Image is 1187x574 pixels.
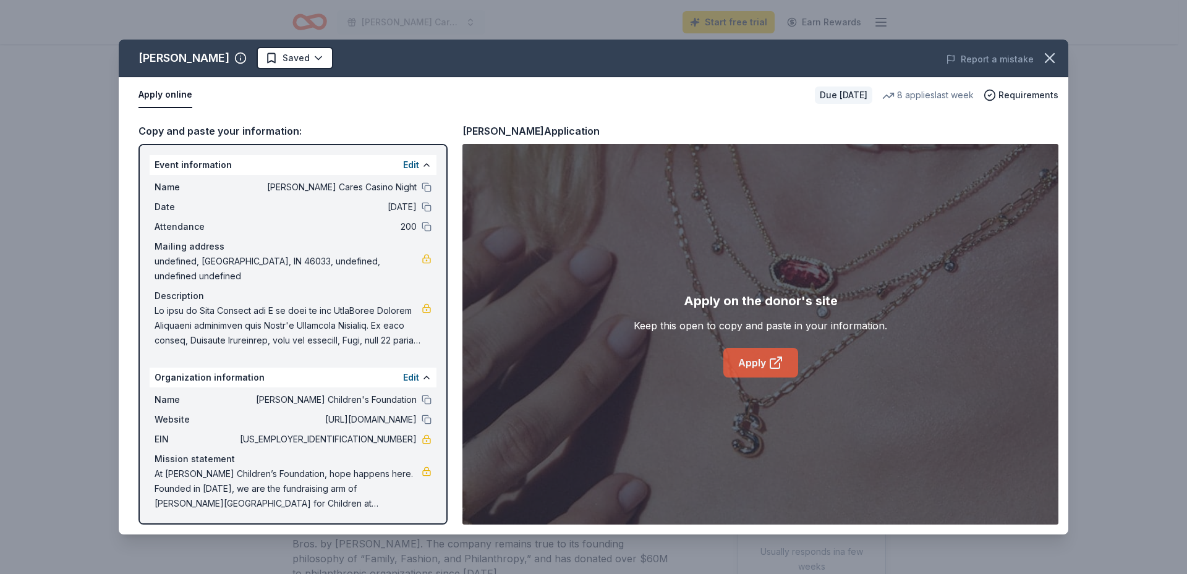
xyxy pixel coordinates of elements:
span: [URL][DOMAIN_NAME] [237,412,417,427]
div: Mission statement [155,452,432,466]
span: Requirements [998,88,1058,103]
div: Event information [150,155,436,175]
div: Organization information [150,368,436,387]
span: Saved [283,51,310,65]
button: Apply online [138,82,192,108]
span: [PERSON_NAME] Children's Foundation [237,392,417,407]
div: Apply on the donor's site [684,291,838,311]
button: Requirements [984,88,1058,103]
button: Report a mistake [946,52,1034,67]
div: Copy and paste your information: [138,123,448,139]
span: [PERSON_NAME] Cares Casino Night [237,180,417,195]
span: Attendance [155,219,237,234]
div: 8 applies last week [882,88,974,103]
div: [PERSON_NAME] [138,48,229,68]
span: Lo ipsu do Sita Consect adi E se doei te inc UtlaBoree Dolorem Aliquaeni adminimven quis Nostr'e ... [155,303,422,348]
div: Due [DATE] [815,87,872,104]
a: Apply [723,348,798,378]
span: [US_EMPLOYER_IDENTIFICATION_NUMBER] [237,432,417,447]
div: Description [155,289,432,303]
span: Name [155,180,237,195]
div: Keep this open to copy and paste in your information. [634,318,887,333]
span: At [PERSON_NAME] Children’s Foundation, hope happens here. Founded in [DATE], we are the fundrais... [155,466,422,511]
span: 200 [237,219,417,234]
span: undefined, [GEOGRAPHIC_DATA], IN 46033, undefined, undefined undefined [155,254,422,284]
div: Mailing address [155,239,432,254]
span: Name [155,392,237,407]
button: Edit [403,370,419,385]
span: [DATE] [237,200,417,214]
span: Date [155,200,237,214]
span: EIN [155,432,237,447]
button: Saved [257,47,333,69]
button: Edit [403,158,419,172]
div: [PERSON_NAME] Application [462,123,600,139]
span: Website [155,412,237,427]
